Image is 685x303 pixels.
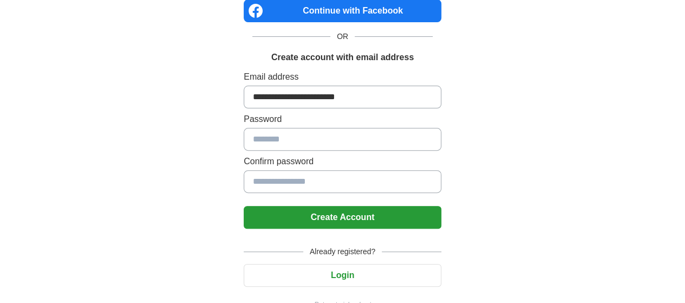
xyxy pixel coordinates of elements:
[244,113,441,126] label: Password
[244,70,441,83] label: Email address
[330,31,355,42] span: OR
[244,264,441,287] button: Login
[244,270,441,280] a: Login
[244,155,441,168] label: Confirm password
[244,206,441,229] button: Create Account
[271,51,414,64] h1: Create account with email address
[303,246,382,257] span: Already registered?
